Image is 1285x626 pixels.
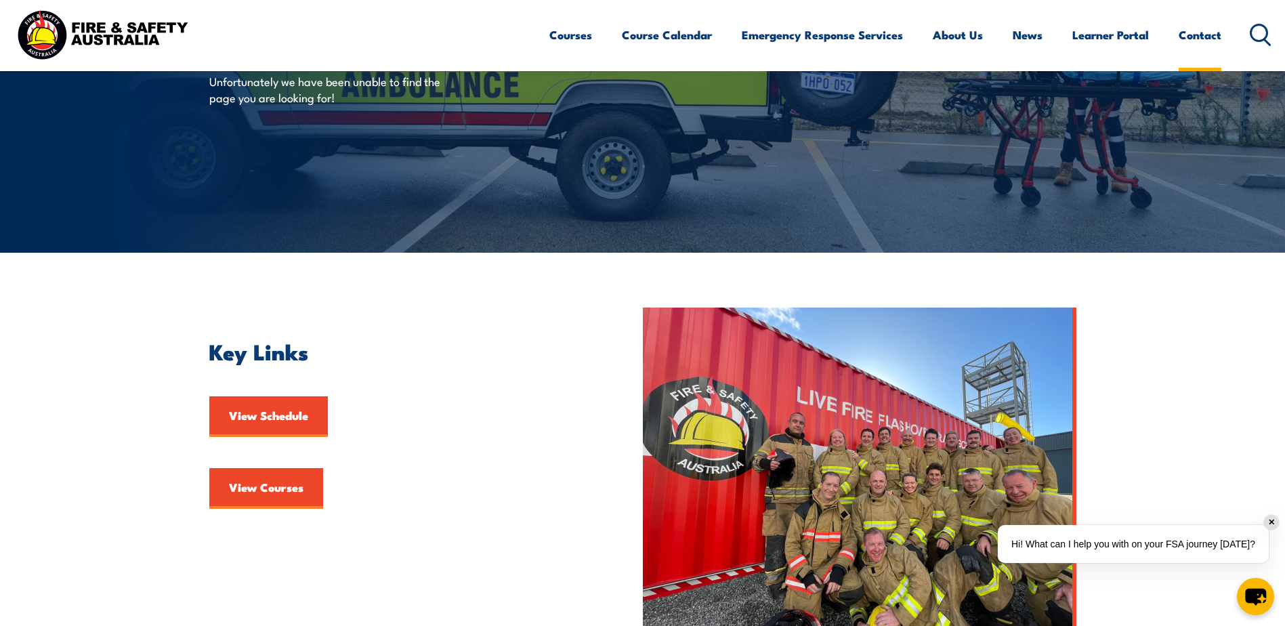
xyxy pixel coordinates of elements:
[1013,17,1042,53] a: News
[209,73,457,105] p: Unfortunately we have been unable to find the page you are looking for!
[549,17,592,53] a: Courses
[209,341,581,360] h2: Key Links
[742,17,903,53] a: Emergency Response Services
[1179,17,1221,53] a: Contact
[209,468,323,509] a: View Courses
[1072,17,1149,53] a: Learner Portal
[622,17,712,53] a: Course Calendar
[1264,515,1279,530] div: ✕
[998,525,1269,563] div: Hi! What can I help you with on your FSA journey [DATE]?
[933,17,983,53] a: About Us
[209,396,328,437] a: View Schedule
[1237,578,1274,615] button: chat-button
